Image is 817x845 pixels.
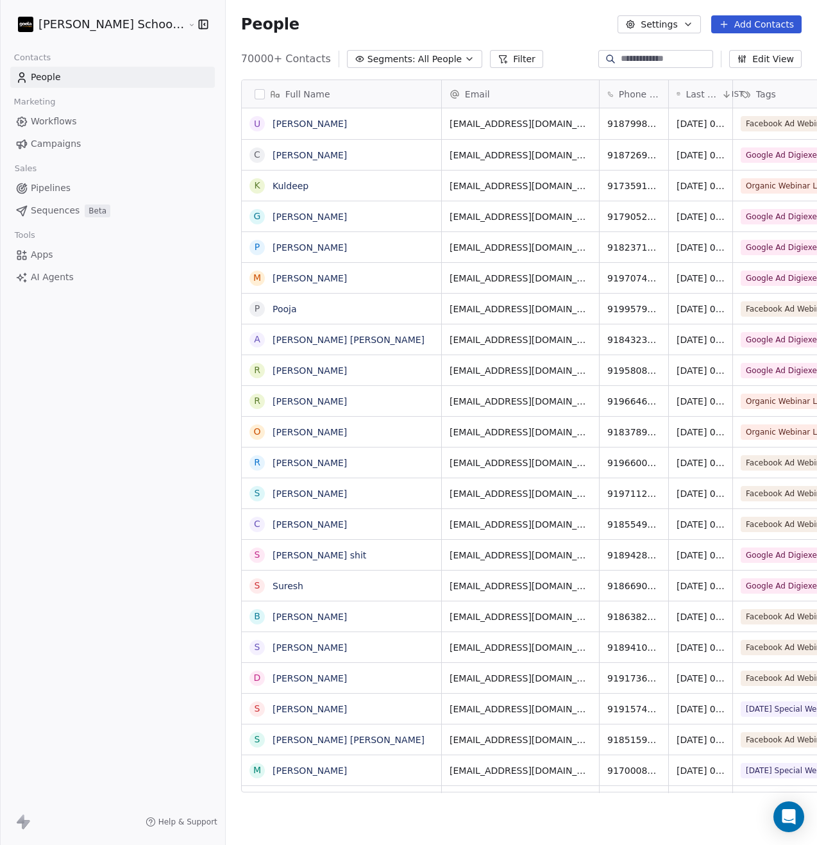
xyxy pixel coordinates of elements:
span: AI Agents [31,271,74,284]
div: Open Intercom Messenger [773,801,804,832]
div: M [253,764,261,777]
span: [PERSON_NAME] School of Finance LLP [38,16,185,33]
div: A [254,333,260,346]
span: Sales [9,159,42,178]
a: Pipelines [10,178,215,199]
span: 918237145000 [607,241,661,254]
span: 918638242342 [607,610,661,623]
span: 918942800717 [607,549,661,562]
span: [EMAIL_ADDRESS][DOMAIN_NAME] [450,364,591,377]
span: People [31,71,61,84]
a: SequencesBeta [10,200,215,221]
span: 70000+ Contacts [241,51,331,67]
span: Help & Support [158,817,217,827]
a: [PERSON_NAME] [273,119,347,129]
span: [EMAIL_ADDRESS][DOMAIN_NAME] [450,672,591,685]
div: S [254,702,260,715]
span: Beta [85,205,110,217]
div: P [255,302,260,315]
span: All People [418,53,462,66]
span: Segments: [367,53,416,66]
span: [DATE] 02:11 PM [677,333,725,346]
span: Tools [9,226,40,245]
a: [PERSON_NAME] [273,365,347,376]
span: [DATE] 02:11 PM [677,580,725,592]
span: [EMAIL_ADDRESS][DOMAIN_NAME] [450,241,591,254]
span: [EMAIL_ADDRESS][DOMAIN_NAME] [450,303,591,315]
span: [EMAIL_ADDRESS][DOMAIN_NAME] [450,703,591,715]
span: Tags [756,88,776,101]
a: Help & Support [146,817,217,827]
span: 917359163927 [607,180,661,192]
span: [DATE] 02:11 PM [677,764,725,777]
span: Last Activity Date [686,88,718,101]
div: R [254,456,260,469]
span: [DATE] 02:11 PM [677,210,725,223]
span: 918799862312 [607,117,661,130]
span: [EMAIL_ADDRESS][DOMAIN_NAME] [450,641,591,654]
a: [PERSON_NAME] [273,242,347,253]
div: C [254,148,260,162]
span: 918554900275 [607,518,661,531]
span: [DATE] 02:11 PM [677,303,725,315]
span: 919580877525 [607,364,661,377]
span: [EMAIL_ADDRESS][DOMAIN_NAME] [450,733,591,746]
span: [EMAIL_ADDRESS][DOMAIN_NAME] [450,456,591,469]
a: [PERSON_NAME] [PERSON_NAME] [273,335,425,345]
span: 919957961366 [607,303,661,315]
span: Email [465,88,490,101]
div: S [254,579,260,592]
span: [EMAIL_ADDRESS][DOMAIN_NAME] [450,487,591,500]
span: [DATE] 02:11 PM [677,180,725,192]
img: Zeeshan%20Neck%20Print%20Dark.png [18,17,33,32]
span: 917000835612 [607,764,661,777]
div: grid [242,108,442,793]
a: [PERSON_NAME] [273,396,347,406]
div: D [253,671,260,685]
div: Last Activity DateIST [669,80,732,108]
span: [DATE] 02:11 PM [677,549,725,562]
span: Workflows [31,115,77,128]
span: People [241,15,299,34]
div: U [254,117,260,131]
span: [EMAIL_ADDRESS][DOMAIN_NAME] [450,210,591,223]
button: Add Contacts [711,15,802,33]
span: [DATE] 02:11 PM [677,426,725,439]
a: [PERSON_NAME] [PERSON_NAME] [273,735,425,745]
div: S [254,733,260,746]
a: [PERSON_NAME] shit [273,550,366,560]
span: [DATE] 02:11 PM [677,456,725,469]
span: [EMAIL_ADDRESS][DOMAIN_NAME] [450,272,591,285]
button: Edit View [729,50,802,68]
span: [EMAIL_ADDRESS][DOMAIN_NAME] [450,549,591,562]
a: [PERSON_NAME] [273,212,347,222]
span: [DATE] 02:11 PM [677,241,725,254]
span: [EMAIL_ADDRESS][DOMAIN_NAME] [450,764,591,777]
span: 917905244058 [607,210,661,223]
a: [PERSON_NAME] [273,766,347,776]
a: [PERSON_NAME] [273,427,347,437]
span: Apps [31,248,53,262]
a: Pooja [273,304,297,314]
span: [DATE] 02:11 PM [677,518,725,531]
a: Workflows [10,111,215,132]
div: M [253,271,261,285]
div: R [254,364,260,377]
span: Full Name [285,88,330,101]
span: [EMAIL_ADDRESS][DOMAIN_NAME] [450,610,591,623]
span: [EMAIL_ADDRESS][DOMAIN_NAME] [450,149,591,162]
span: Sequences [31,204,80,217]
span: 919173647139 [607,672,661,685]
span: [DATE] 02:11 PM [677,672,725,685]
div: G [253,210,260,223]
span: 918378990732 [607,426,661,439]
span: [EMAIL_ADDRESS][DOMAIN_NAME] [450,333,591,346]
div: S [254,640,260,654]
a: Campaigns [10,133,215,155]
button: Settings [618,15,700,33]
span: [DATE] 02:11 PM [677,395,725,408]
span: [DATE] 02:11 PM [677,641,725,654]
div: S [254,487,260,500]
div: O [253,425,260,439]
div: Email [442,80,599,108]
